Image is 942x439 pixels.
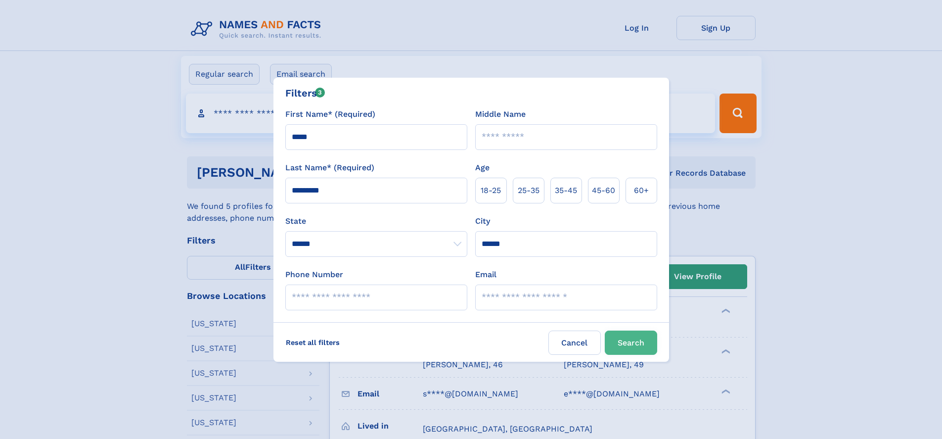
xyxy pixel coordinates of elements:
[475,162,490,174] label: Age
[605,331,657,355] button: Search
[518,185,539,196] span: 25‑35
[475,269,496,281] label: Email
[285,215,467,227] label: State
[548,331,601,355] label: Cancel
[481,185,501,196] span: 18‑25
[285,162,374,174] label: Last Name* (Required)
[592,185,615,196] span: 45‑60
[285,86,325,100] div: Filters
[634,185,649,196] span: 60+
[475,108,526,120] label: Middle Name
[475,215,490,227] label: City
[285,269,343,281] label: Phone Number
[279,331,346,354] label: Reset all filters
[555,185,577,196] span: 35‑45
[285,108,375,120] label: First Name* (Required)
